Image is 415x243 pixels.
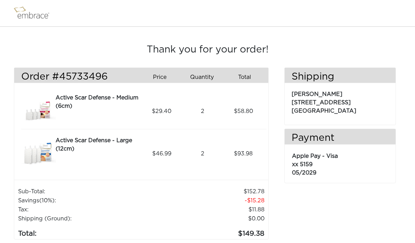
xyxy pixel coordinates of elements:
[285,132,396,144] h3: Payment
[285,71,396,83] h3: Shipping
[292,170,316,176] span: 05/2029
[56,94,139,110] div: Active Scar Defense - Medium (6cm)
[201,107,204,115] span: 2
[190,73,214,81] span: Quantity
[152,107,171,115] span: 29.40
[154,214,265,223] td: $0.00
[21,71,136,83] h3: Order #45733496
[152,149,171,158] span: 46.99
[201,149,204,158] span: 2
[39,198,55,203] span: (10%)
[18,187,154,196] td: Sub-Total:
[154,205,265,214] td: 11.88
[141,71,184,83] div: Price
[234,149,253,158] span: 93.98
[154,223,265,239] td: 149.38
[56,136,139,153] div: Active Scar Defense - Large (12cm)
[234,107,253,115] span: 58.80
[226,71,268,83] div: Total
[14,44,401,56] h3: Thank you for your order!
[292,87,389,115] p: [PERSON_NAME] [STREET_ADDRESS] [GEOGRAPHIC_DATA]
[292,153,338,159] span: Apple Pay - Visa
[12,5,57,22] img: logo.png
[18,205,154,214] td: Tax:
[18,223,154,239] td: Total:
[154,187,265,196] td: 152.78
[292,162,312,167] span: xx 5159
[18,214,154,223] td: Shipping (Ground):
[18,196,154,205] td: Savings :
[21,136,56,171] img: d2f91f46-8dcf-11e7-b919-02e45ca4b85b.jpeg
[154,196,265,205] td: 15.28
[21,94,56,129] img: 3dae449a-8dcd-11e7-960f-02e45ca4b85b.jpeg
